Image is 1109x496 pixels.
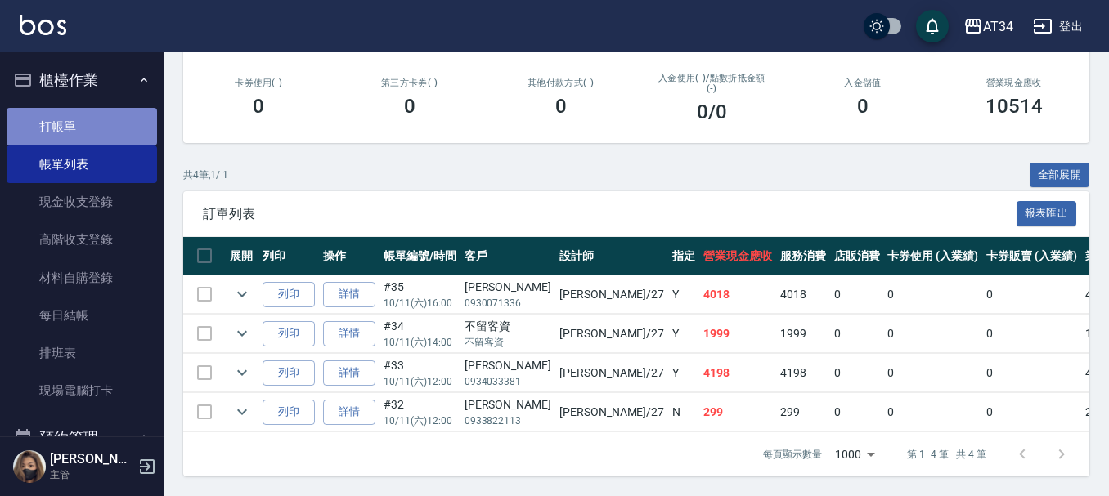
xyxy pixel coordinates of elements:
[379,354,460,392] td: #33
[460,237,555,275] th: 客戶
[857,95,869,118] h3: 0
[916,10,949,42] button: save
[465,279,551,296] div: [PERSON_NAME]
[258,237,319,275] th: 列印
[379,393,460,431] td: #32
[957,10,1020,43] button: AT34
[668,354,699,392] td: Y
[830,275,884,314] td: 0
[830,237,884,275] th: 店販消費
[699,275,776,314] td: 4018
[465,374,551,389] p: 0934033381
[830,354,884,392] td: 0
[379,315,460,353] td: #34
[830,315,884,353] td: 0
[555,393,668,431] td: [PERSON_NAME] /27
[183,168,228,182] p: 共 4 筆, 1 / 1
[13,450,46,483] img: Person
[230,321,254,346] button: expand row
[263,321,315,346] button: 列印
[7,145,157,183] a: 帳單列表
[7,221,157,258] a: 高階收支登錄
[7,108,157,145] a: 打帳單
[465,335,551,350] p: 不留客資
[230,360,254,385] button: expand row
[668,393,699,431] td: N
[7,59,157,101] button: 櫃檯作業
[699,237,776,275] th: 營業現金應收
[319,237,379,275] th: 操作
[384,374,456,389] p: 10/11 (六) 12:00
[465,413,551,428] p: 0933822113
[323,321,375,346] a: 詳情
[699,315,776,353] td: 1999
[1017,201,1077,226] button: 報表匯出
[263,282,315,307] button: 列印
[776,354,830,392] td: 4198
[1026,11,1089,42] button: 登出
[763,447,822,462] p: 每頁顯示數量
[807,78,919,88] h2: 入金儲值
[668,315,699,353] td: Y
[982,315,1081,353] td: 0
[668,237,699,275] th: 指定
[555,237,668,275] th: 設計師
[7,334,157,372] a: 排班表
[384,296,456,311] p: 10/11 (六) 16:00
[379,237,460,275] th: 帳單編號/時間
[1017,205,1077,221] a: 報表匯出
[656,73,768,94] h2: 入金使用(-) /點數折抵金額(-)
[20,15,66,35] img: Logo
[203,206,1017,222] span: 訂單列表
[323,400,375,425] a: 詳情
[7,297,157,334] a: 每日結帳
[384,413,456,428] p: 10/11 (六) 12:00
[50,451,133,467] h5: [PERSON_NAME]
[465,396,551,413] div: [PERSON_NAME]
[699,354,776,392] td: 4198
[958,78,1070,88] h2: 營業現金應收
[983,16,1013,37] div: AT34
[50,467,133,482] p: 主管
[699,393,776,431] td: 299
[907,447,986,462] p: 第 1–4 筆 共 4 筆
[668,275,699,314] td: Y
[555,95,567,118] h3: 0
[776,393,830,431] td: 299
[384,335,456,350] p: 10/11 (六) 14:00
[465,318,551,335] div: 不留客資
[555,275,668,314] td: [PERSON_NAME] /27
[830,393,884,431] td: 0
[226,237,258,275] th: 展開
[982,275,1081,314] td: 0
[986,95,1043,118] h3: 10514
[697,101,727,123] h3: 0 /0
[379,275,460,314] td: #35
[982,237,1081,275] th: 卡券販賣 (入業績)
[263,400,315,425] button: 列印
[230,400,254,424] button: expand row
[883,354,982,392] td: 0
[1030,163,1090,188] button: 全部展開
[354,78,466,88] h2: 第三方卡券(-)
[883,315,982,353] td: 0
[883,393,982,431] td: 0
[883,237,982,275] th: 卡券使用 (入業績)
[253,95,264,118] h3: 0
[230,282,254,306] button: expand row
[263,360,315,386] button: 列印
[982,393,1081,431] td: 0
[7,259,157,297] a: 材料自購登錄
[465,296,551,311] p: 0930071336
[7,417,157,459] button: 預約管理
[828,432,881,476] div: 1000
[7,183,157,221] a: 現金收支登錄
[555,354,668,392] td: [PERSON_NAME] /27
[982,354,1081,392] td: 0
[323,282,375,307] a: 詳情
[776,315,830,353] td: 1999
[323,360,375,386] a: 詳情
[883,275,982,314] td: 0
[7,372,157,409] a: 現場電腦打卡
[505,78,617,88] h2: 其他付款方式(-)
